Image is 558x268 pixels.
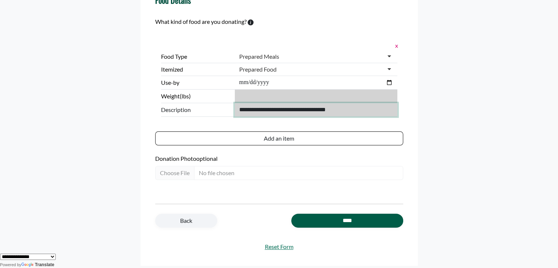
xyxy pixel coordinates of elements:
a: Reset Form [155,242,403,251]
span: optional [196,155,218,162]
span: (lbs) [180,93,191,99]
a: Translate [21,262,54,267]
a: Back [155,214,217,228]
label: Food Type [161,52,232,61]
label: Itemized [161,65,232,74]
svg: To calculate environmental impacts, we follow the Food Loss + Waste Protocol [248,19,254,25]
img: Google Translate [21,262,35,268]
div: Prepared Meals [239,53,279,60]
label: Use-by [161,78,232,87]
label: What kind of food are you donating? [155,17,247,26]
button: Add an item [155,131,403,145]
button: x [393,41,397,50]
label: Donation Photo [155,154,403,163]
span: Description [161,105,232,114]
label: Weight [161,92,232,101]
div: Prepared Food [239,66,277,73]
